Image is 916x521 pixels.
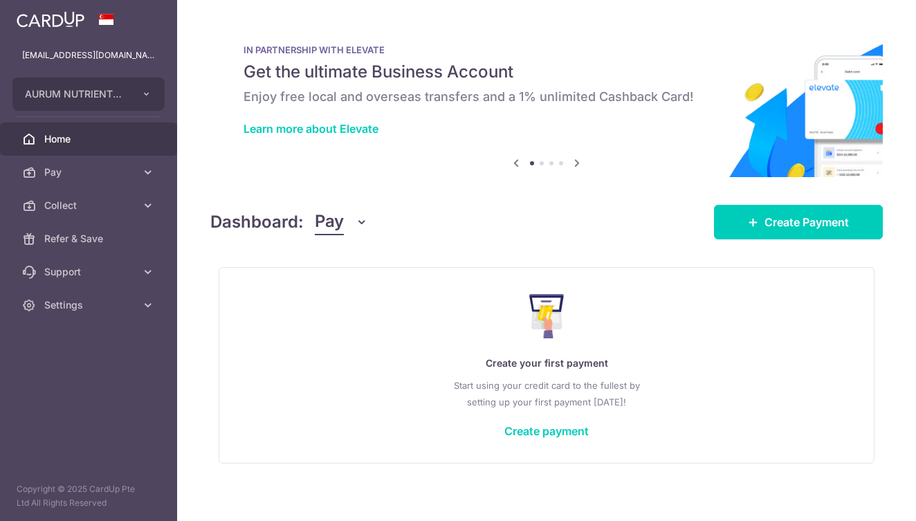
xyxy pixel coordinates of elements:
a: Create payment [504,424,589,438]
span: Collect [44,199,136,212]
img: Make Payment [529,294,565,338]
h4: Dashboard: [210,210,304,235]
span: Create Payment [764,214,849,230]
img: Renovation banner [210,22,883,177]
span: Refer & Save [44,232,136,246]
span: Home [44,132,136,146]
h6: Enjoy free local and overseas transfers and a 1% unlimited Cashback Card! [244,89,850,105]
p: Start using your credit card to the fullest by setting up your first payment [DATE]! [247,377,846,410]
span: Pay [44,165,136,179]
span: Support [44,265,136,279]
a: Create Payment [714,205,883,239]
button: Pay [315,209,368,235]
h5: Get the ultimate Business Account [244,61,850,83]
p: IN PARTNERSHIP WITH ELEVATE [244,44,850,55]
p: [EMAIL_ADDRESS][DOMAIN_NAME] [22,48,155,62]
button: AURUM NUTRIENTS PTE. LTD. [12,77,165,111]
span: Pay [315,209,344,235]
img: CardUp [17,11,84,28]
span: Settings [44,298,136,312]
p: Create your first payment [247,355,846,372]
span: AURUM NUTRIENTS PTE. LTD. [25,87,127,101]
a: Learn more about Elevate [244,122,378,136]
